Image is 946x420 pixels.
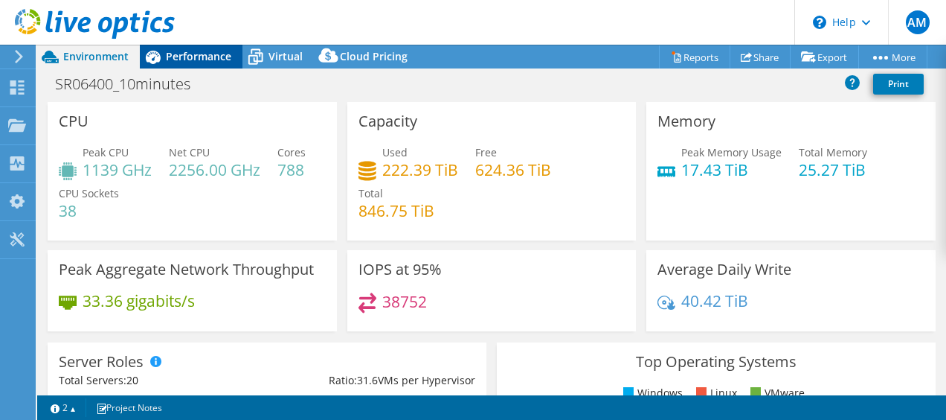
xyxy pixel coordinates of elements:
span: Peak Memory Usage [681,145,782,159]
h3: Server Roles [59,354,144,370]
h4: 33.36 gigabits/s [83,293,195,309]
h4: 1139 GHz [83,162,152,178]
h3: Peak Aggregate Network Throughput [59,261,314,278]
span: Net CPU [169,145,210,159]
h3: Top Operating Systems [508,354,924,370]
span: Cores [277,145,306,159]
div: Total Servers: [59,372,267,389]
h3: Average Daily Write [657,261,791,278]
h4: 222.39 TiB [382,162,458,178]
h4: 38 [59,203,119,219]
span: 20 [126,373,138,387]
span: AM [906,10,930,34]
svg: \n [813,16,826,29]
h3: Capacity [358,113,417,130]
div: Ratio: VMs per Hypervisor [267,372,475,389]
span: Used [382,145,408,159]
h4: 25.27 TiB [799,162,867,178]
li: VMware [747,385,805,401]
h1: SR06400_10minutes [48,76,213,92]
a: Share [730,45,791,69]
span: Free [475,145,497,159]
a: More [858,45,927,69]
h3: CPU [59,113,89,130]
span: Environment [63,49,129,63]
h4: 624.36 TiB [475,162,551,178]
span: 31.6 [357,373,378,387]
span: Total Memory [799,145,867,159]
span: Total [358,186,383,200]
h4: 17.43 TiB [681,162,782,178]
span: Performance [166,49,231,63]
h4: 40.42 TiB [681,293,748,309]
a: Project Notes [86,398,173,417]
span: Cloud Pricing [340,49,408,63]
h4: 846.75 TiB [358,203,434,219]
span: CPU Sockets [59,186,119,200]
h4: 38752 [382,293,427,310]
li: Linux [692,385,737,401]
a: Reports [659,45,730,69]
h3: Memory [657,113,715,130]
a: Export [790,45,859,69]
span: Peak CPU [83,145,129,159]
a: 2 [40,398,86,417]
h4: 788 [277,162,306,178]
span: Virtual [268,49,303,63]
h3: IOPS at 95% [358,261,442,278]
a: Print [873,74,924,95]
li: Windows [620,385,683,401]
h4: 2256.00 GHz [169,162,260,178]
